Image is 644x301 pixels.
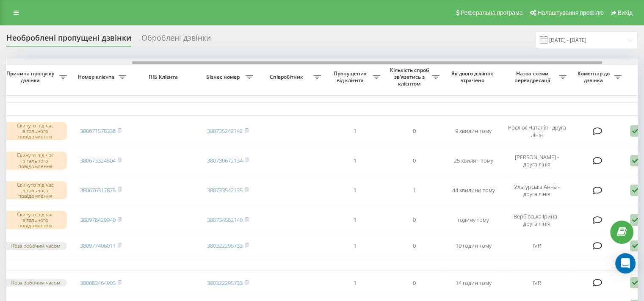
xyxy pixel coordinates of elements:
[503,177,571,204] td: Ульгурська Анна - друга лінія
[618,9,633,16] span: Вихід
[384,235,444,256] td: 0
[325,235,384,256] td: 1
[329,70,373,83] span: Пропущених від клієнта
[325,177,384,204] td: 1
[207,186,243,194] a: 380733542135
[389,67,432,87] span: Кількість спроб зв'язатись з клієнтом
[503,206,571,234] td: Вербівська Ірина - друга лінія
[207,216,243,224] a: 380734582140
[207,279,243,287] a: 380322295733
[444,177,503,204] td: 44 хвилини тому
[207,157,243,164] a: 380739672134
[384,117,444,145] td: 0
[3,211,67,229] div: Скинуто під час вітального повідомлення
[325,273,384,293] td: 1
[384,273,444,293] td: 0
[6,33,131,47] div: Необроблені пропущені дзвінки
[575,70,614,83] span: Коментар до дзвінка
[3,279,67,286] div: Поза робочим часом
[444,117,503,145] td: 9 хвилин тому
[503,273,571,293] td: IVR
[80,186,116,194] a: 380676317875
[461,9,523,16] span: Реферальна програма
[384,177,444,204] td: 1
[537,9,603,16] span: Налаштування профілю
[3,70,59,83] span: Причина пропуску дзвінка
[80,242,116,249] a: 380977406011
[138,74,191,80] span: ПІБ Клієнта
[444,273,503,293] td: 14 годин тому
[503,147,571,175] td: [PERSON_NAME] - друга лінія
[325,117,384,145] td: 1
[3,152,67,170] div: Скинуто під час вітального повідомлення
[3,122,67,141] div: Скинуто під час вітального повідомлення
[75,74,119,80] span: Номер клієнта
[444,235,503,256] td: 10 годин тому
[384,206,444,234] td: 0
[80,279,116,287] a: 380683464905
[80,216,116,224] a: 380978429940
[202,74,246,80] span: Бізнес номер
[80,157,116,164] a: 380673324504
[3,181,67,200] div: Скинуто під час вітального повідомлення
[80,127,116,135] a: 380671578338
[615,253,636,273] div: Open Intercom Messenger
[207,242,243,249] a: 380322295733
[141,33,211,47] div: Оброблені дзвінки
[207,127,243,135] a: 380735242142
[507,70,559,83] span: Назва схеми переадресації
[384,147,444,175] td: 0
[444,147,503,175] td: 25 хвилин тому
[262,74,313,80] span: Співробітник
[444,206,503,234] td: годину тому
[325,147,384,175] td: 1
[451,70,496,83] span: Як довго дзвінок втрачено
[325,206,384,234] td: 1
[503,235,571,256] td: IVR
[3,242,67,249] div: Поза робочим часом
[503,117,571,145] td: Рослюк Наталія - друга лінія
